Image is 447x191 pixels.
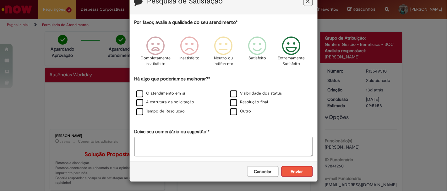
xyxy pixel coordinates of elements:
button: Cancelar [247,166,279,177]
p: Satisfeito [249,55,266,61]
p: Completamente Insatisfeito [140,55,171,67]
label: Deixe seu comentário ou sugestão!* [134,128,210,135]
label: A estrutura da solicitação [136,99,194,105]
label: Tempo de Resolução [136,108,185,114]
label: Por favor, avalie a qualidade do seu atendimento* [134,19,238,26]
div: Neutro ou indiferente [207,32,239,75]
div: Extremamente Satisfeito [275,32,308,75]
p: Insatisfeito [179,55,199,61]
div: Completamente Insatisfeito [139,32,172,75]
div: Satisfeito [242,32,274,75]
label: Visibilidade dos status [230,90,282,96]
label: Outro [230,108,251,114]
button: Enviar [281,166,313,177]
div: Há algo que poderíamos melhorar?* [134,76,313,116]
p: Neutro ou indiferente [212,55,235,67]
label: Resolução final [230,99,268,105]
label: O atendimento em si [136,90,185,96]
div: Insatisfeito [173,32,205,75]
p: Extremamente Satisfeito [278,55,305,67]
